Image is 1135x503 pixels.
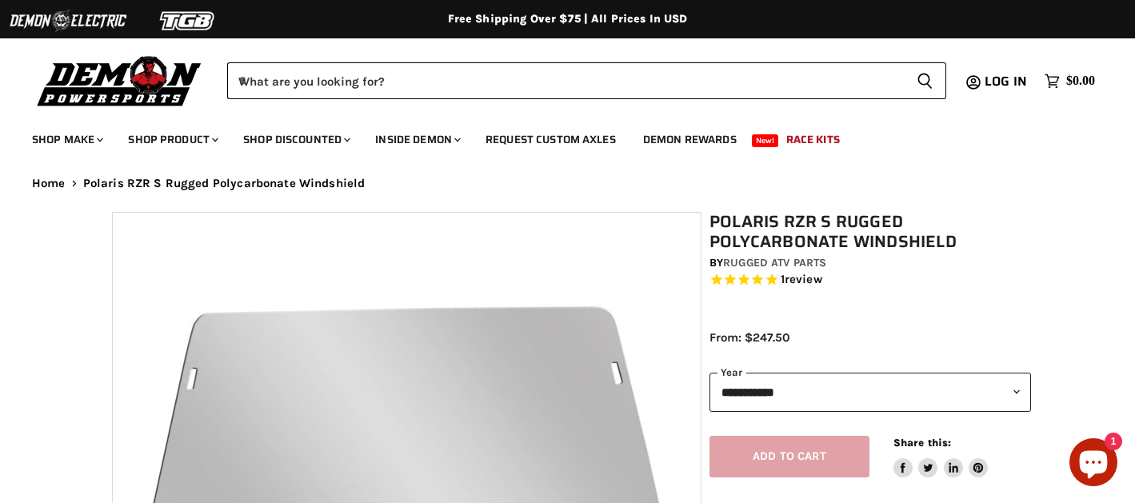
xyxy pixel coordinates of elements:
[752,134,779,147] span: New!
[709,330,789,345] span: From: $247.50
[723,256,826,269] a: Rugged ATV Parts
[227,62,904,99] input: When autocomplete results are available use up and down arrows to review and enter to select
[1065,438,1122,490] inbox-online-store-chat: Shopify online store chat
[893,437,951,449] span: Share this:
[709,254,1031,272] div: by
[785,273,822,287] span: review
[32,52,207,109] img: Demon Powersports
[781,273,822,287] span: 1 reviews
[83,177,366,190] span: Polaris RZR S Rugged Polycarbonate Windshield
[20,123,113,156] a: Shop Make
[977,74,1037,89] a: Log in
[985,71,1027,91] span: Log in
[709,272,1031,289] span: Rated 5.0 out of 5 stars 1 reviews
[227,62,946,99] form: Product
[1066,74,1095,89] span: $0.00
[709,212,1031,252] h1: Polaris RZR S Rugged Polycarbonate Windshield
[774,123,852,156] a: Race Kits
[116,123,228,156] a: Shop Product
[1037,70,1103,93] a: $0.00
[32,177,66,190] a: Home
[631,123,749,156] a: Demon Rewards
[363,123,470,156] a: Inside Demon
[474,123,628,156] a: Request Custom Axles
[231,123,360,156] a: Shop Discounted
[893,436,989,478] aside: Share this:
[20,117,1091,156] ul: Main menu
[904,62,946,99] button: Search
[128,6,248,36] img: TGB Logo 2
[709,373,1031,412] select: year
[8,6,128,36] img: Demon Electric Logo 2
